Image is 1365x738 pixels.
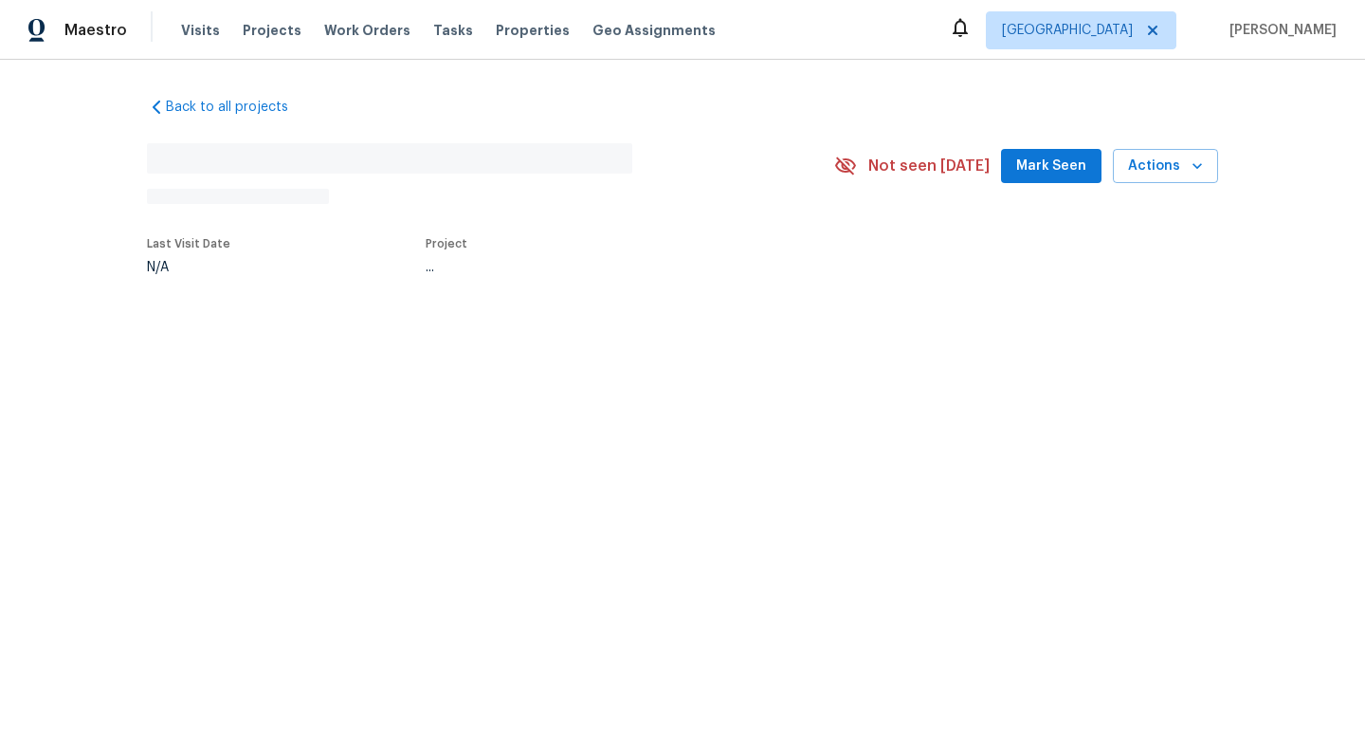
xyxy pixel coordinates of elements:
[147,261,230,274] div: N/A
[426,238,467,249] span: Project
[868,157,990,175] span: Not seen [DATE]
[1002,21,1133,40] span: [GEOGRAPHIC_DATA]
[181,21,220,40] span: Visits
[324,21,410,40] span: Work Orders
[496,21,570,40] span: Properties
[1113,149,1218,184] button: Actions
[147,98,329,117] a: Back to all projects
[592,21,716,40] span: Geo Assignments
[433,24,473,37] span: Tasks
[1222,21,1337,40] span: [PERSON_NAME]
[64,21,127,40] span: Maestro
[1001,149,1101,184] button: Mark Seen
[426,261,790,274] div: ...
[147,238,230,249] span: Last Visit Date
[243,21,301,40] span: Projects
[1128,155,1203,178] span: Actions
[1016,155,1086,178] span: Mark Seen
